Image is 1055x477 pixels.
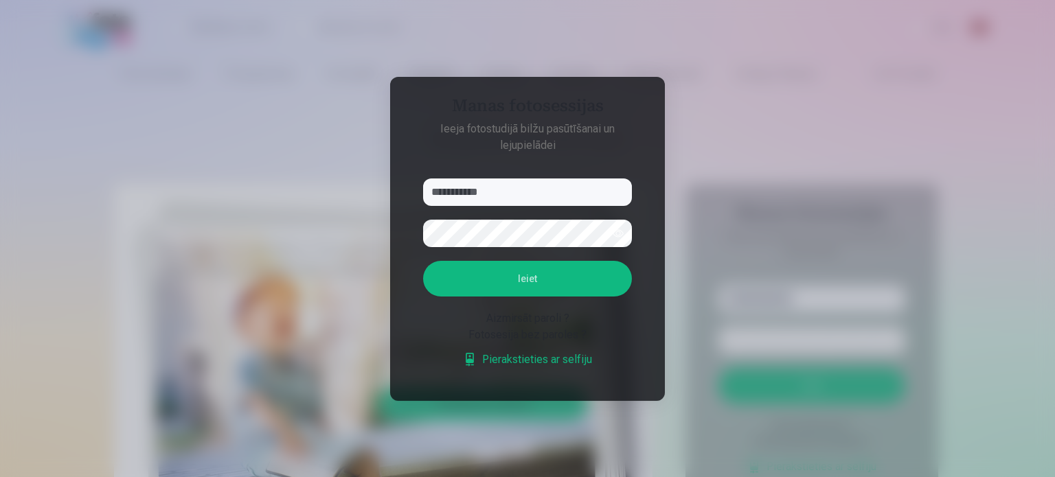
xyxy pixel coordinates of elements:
[409,121,646,154] p: Ieeja fotostudijā bilžu pasūtīšanai un lejupielādei
[409,96,646,121] h4: Manas fotosessijas
[423,261,632,296] button: Ieiet
[463,351,592,368] a: Pierakstieties ar selfiju
[423,327,632,343] div: Fotosesija bez paroles ?
[423,310,632,327] div: Aizmirsāt paroli ?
